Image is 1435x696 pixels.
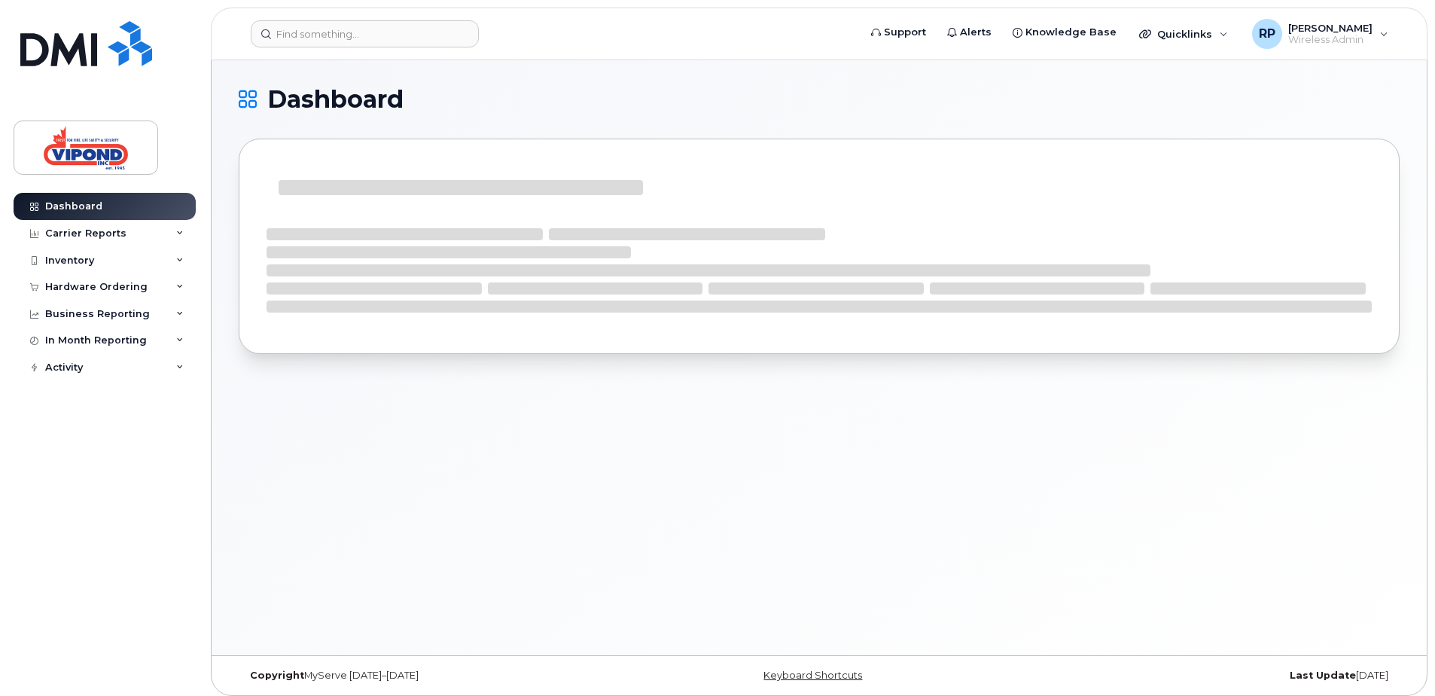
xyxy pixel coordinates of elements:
strong: Last Update [1290,670,1356,681]
a: Keyboard Shortcuts [763,670,862,681]
div: MyServe [DATE]–[DATE] [239,670,626,682]
span: Dashboard [267,88,404,111]
strong: Copyright [250,670,304,681]
div: [DATE] [1013,670,1400,682]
